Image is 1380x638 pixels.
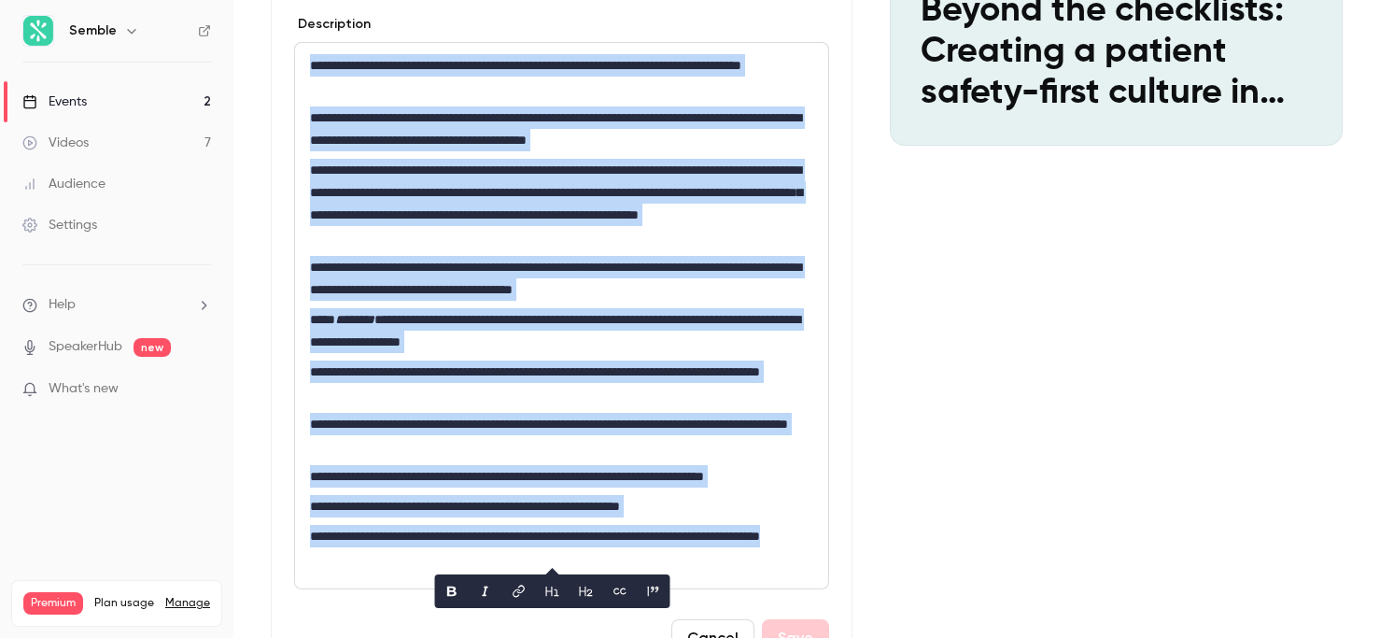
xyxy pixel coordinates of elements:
section: description [294,42,829,589]
li: help-dropdown-opener [22,295,211,315]
span: Plan usage [94,596,154,611]
div: Videos [22,134,89,152]
div: Audience [22,175,106,193]
a: Manage [165,596,210,611]
button: italic [471,576,500,606]
label: Description [294,15,371,34]
span: Premium [23,592,83,615]
a: SpeakerHub [49,337,122,357]
button: bold [437,576,467,606]
span: Help [49,295,76,315]
h6: Semble [69,21,117,40]
div: Settings [22,216,97,234]
span: new [134,338,171,357]
iframe: Noticeable Trigger [189,381,211,398]
img: Semble [23,16,53,46]
button: link [504,576,534,606]
button: blockquote [639,576,669,606]
span: What's new [49,379,119,399]
div: editor [295,43,828,588]
div: Events [22,92,87,111]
